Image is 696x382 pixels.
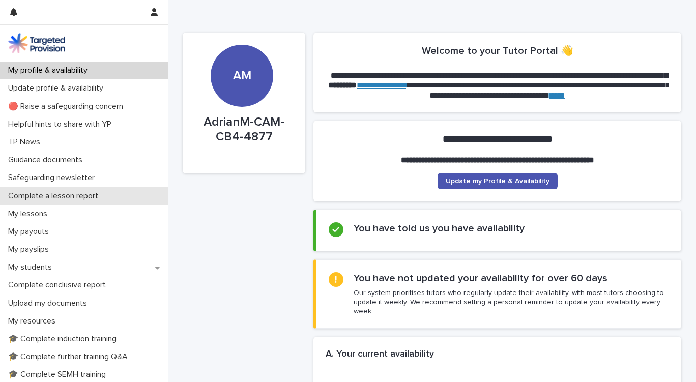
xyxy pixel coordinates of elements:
[4,227,57,237] p: My payouts
[354,272,607,284] h2: You have not updated your availability for over 60 days
[4,191,106,201] p: Complete a lesson report
[211,7,273,83] div: AM
[195,115,293,144] p: AdrianM-CAM-CB4-4877
[438,173,558,189] a: Update my Profile & Availability
[4,155,91,165] p: Guidance documents
[4,334,125,344] p: 🎓 Complete induction training
[326,349,434,360] h2: A. Your current availability
[4,173,103,183] p: Safeguarding newsletter
[4,209,55,219] p: My lessons
[4,280,114,290] p: Complete conclusive report
[354,222,525,234] h2: You have told us you have availability
[4,299,95,308] p: Upload my documents
[446,178,549,185] span: Update my Profile & Availability
[4,83,111,93] p: Update profile & availability
[4,370,114,379] p: 🎓 Complete SEMH training
[4,245,57,254] p: My payslips
[4,102,131,111] p: 🔴 Raise a safeguarding concern
[8,33,65,53] img: M5nRWzHhSzIhMunXDL62
[422,45,573,57] h2: Welcome to your Tutor Portal 👋
[4,120,120,129] p: Helpful hints to share with YP
[354,288,669,316] p: Our system prioritises tutors who regularly update their availability, with most tutors choosing ...
[4,262,60,272] p: My students
[4,66,96,75] p: My profile & availability
[4,137,48,147] p: TP News
[4,352,136,362] p: 🎓 Complete further training Q&A
[4,316,64,326] p: My resources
